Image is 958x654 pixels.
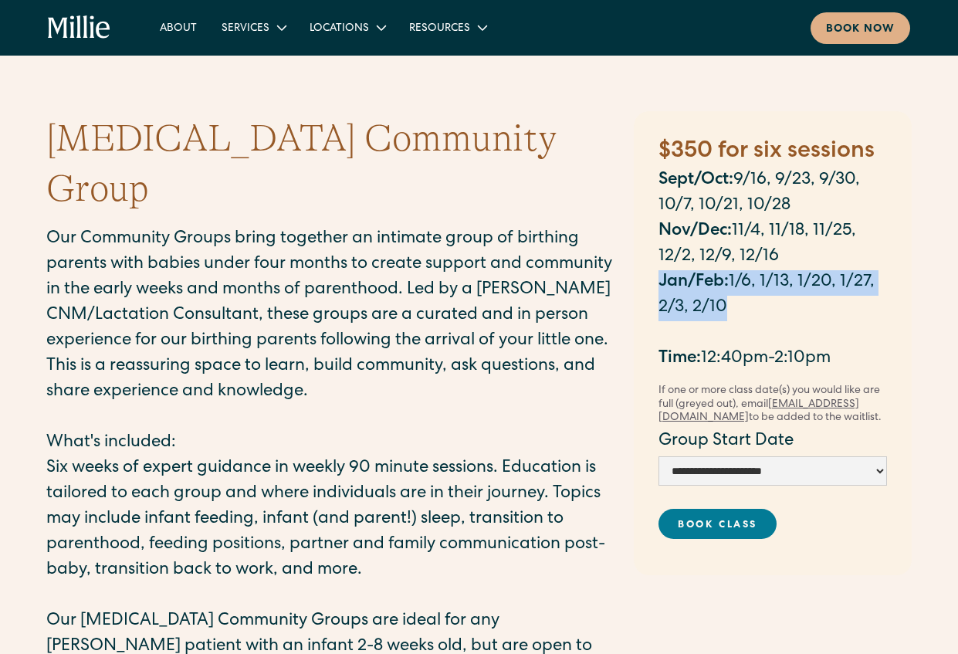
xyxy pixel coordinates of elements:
[658,270,887,321] p: 1/6, 1/13, 1/20, 1/27, 2/3, 2/10
[46,584,618,609] p: ‍
[658,223,732,240] strong: Nov/Dec:
[658,168,887,219] p: 9/16, 9/23, 9/30, 10/7, 10/21, 10/28
[826,22,895,38] div: Book now
[658,321,887,372] p: ‍ 12:40pm-2:10pm
[658,509,777,539] a: Book Class
[658,172,733,189] strong: Sept/Oct:
[46,456,618,584] p: Six weeks of expert guidance in weekly 90 minute sessions. Education is tailored to each group an...
[46,405,618,431] p: ‍
[46,227,618,405] p: Our Community Groups bring together an intimate group of birthing parents with babies under four ...
[811,12,910,44] a: Book now
[409,21,470,37] div: Resources
[297,15,397,40] div: Locations
[658,141,875,164] strong: $350 for six sessions
[46,431,618,456] p: What's included:
[397,15,498,40] div: Resources
[147,15,209,40] a: About
[209,15,297,40] div: Services
[658,274,729,291] strong: Jan/Feb:
[658,429,887,455] label: Group Start Date
[658,219,887,270] p: 11/4, 11/18, 11/25, 12/2, 12/9, 12/16
[658,351,701,368] strong: ‍ Time:
[48,15,110,40] a: home
[222,21,269,37] div: Services
[658,385,887,425] div: If one or more class date(s) you would like are full (greyed out), email to be added to the waitl...
[310,21,369,37] div: Locations
[46,114,618,215] h1: [MEDICAL_DATA] Community Group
